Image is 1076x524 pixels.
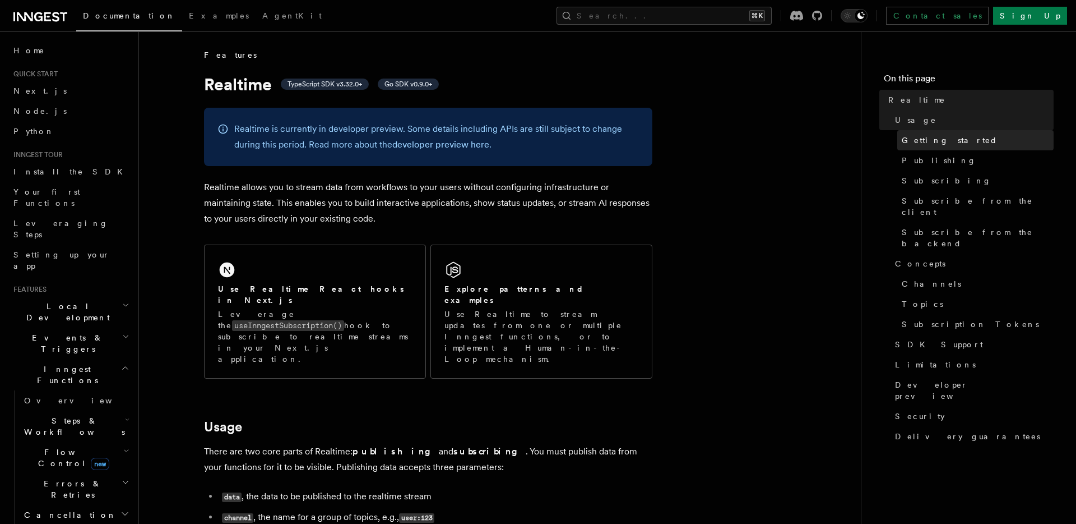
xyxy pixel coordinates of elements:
[897,130,1054,150] a: Getting started
[24,396,140,405] span: Overview
[891,334,1054,355] a: SDK Support
[902,227,1054,249] span: Subscribe from the backend
[13,250,110,270] span: Setting up your app
[9,150,63,159] span: Inngest tour
[897,274,1054,294] a: Channels
[895,359,976,370] span: Limitations
[895,258,945,269] span: Concepts
[9,364,121,386] span: Inngest Functions
[841,9,868,22] button: Toggle dark mode
[884,90,1054,110] a: Realtime
[204,74,652,94] h1: Realtime
[9,296,132,328] button: Local Development
[897,191,1054,222] a: Subscribe from the client
[219,489,652,505] li: , the data to be published to the realtime stream
[9,332,122,355] span: Events & Triggers
[20,509,117,521] span: Cancellation
[895,431,1040,442] span: Delivery guarantees
[262,11,322,20] span: AgentKit
[897,171,1054,191] a: Subscribing
[891,254,1054,274] a: Concepts
[13,86,67,95] span: Next.js
[204,444,652,475] p: There are two core parts of Realtime: and . You must publish data from your functions for it to b...
[20,474,132,505] button: Errors & Retries
[891,426,1054,447] a: Delivery guarantees
[204,180,652,227] p: Realtime allows you to stream data from workflows to your users without configuring infrastructur...
[20,390,132,411] a: Overview
[884,72,1054,90] h4: On this page
[218,283,412,306] h2: Use Realtime React hooks in Next.js
[20,442,132,474] button: Flow Controlnew
[895,411,945,422] span: Security
[9,301,122,323] span: Local Development
[9,328,132,359] button: Events & Triggers
[234,121,639,153] p: Realtime is currently in developer preview. Some details including APIs are still subject to chan...
[895,114,936,126] span: Usage
[20,478,122,500] span: Errors & Retries
[9,121,132,141] a: Python
[83,11,175,20] span: Documentation
[353,446,439,457] strong: publishing
[204,49,257,61] span: Features
[287,80,362,89] span: TypeScript SDK v3.32.0+
[444,309,638,365] p: Use Realtime to stream updates from one or multiple Inngest functions, or to implement a Human-in...
[749,10,765,21] kbd: ⌘K
[895,339,983,350] span: SDK Support
[20,415,125,438] span: Steps & Workflows
[182,3,256,30] a: Examples
[256,3,328,30] a: AgentKit
[556,7,772,25] button: Search...⌘K
[993,7,1067,25] a: Sign Up
[91,458,109,470] span: new
[9,182,132,213] a: Your first Functions
[891,355,1054,375] a: Limitations
[891,375,1054,406] a: Developer preview
[13,45,45,56] span: Home
[13,187,80,208] span: Your first Functions
[895,379,1054,402] span: Developer preview
[13,127,54,136] span: Python
[902,298,943,310] span: Topics
[897,222,1054,254] a: Subscribe from the backend
[76,3,182,31] a: Documentation
[902,195,1054,218] span: Subscribe from the client
[9,81,132,101] a: Next.js
[9,285,47,294] span: Features
[902,135,998,146] span: Getting started
[392,139,489,150] a: developer preview here
[902,175,991,186] span: Subscribing
[9,101,132,121] a: Node.js
[453,446,526,457] strong: subscribing
[897,314,1054,334] a: Subscription Tokens
[897,294,1054,314] a: Topics
[902,319,1039,330] span: Subscription Tokens
[444,283,638,306] h2: Explore patterns and examples
[9,40,132,61] a: Home
[891,110,1054,130] a: Usage
[20,411,132,442] button: Steps & Workflows
[222,493,242,502] code: data
[384,80,432,89] span: Go SDK v0.9.0+
[891,406,1054,426] a: Security
[13,219,108,239] span: Leveraging Steps
[902,278,961,289] span: Channels
[204,245,426,379] a: Use Realtime React hooks in Next.jsLeverage theuseInngestSubscription()hook to subscribe to realt...
[902,155,976,166] span: Publishing
[897,150,1054,171] a: Publishing
[399,513,434,523] code: user:123
[189,11,249,20] span: Examples
[204,419,242,435] a: Usage
[218,309,412,365] p: Leverage the hook to subscribe to realtime streams in your Next.js application.
[13,167,129,176] span: Install the SDK
[9,245,132,276] a: Setting up your app
[9,359,132,390] button: Inngest Functions
[9,162,132,182] a: Install the SDK
[430,245,652,379] a: Explore patterns and examplesUse Realtime to stream updates from one or multiple Inngest function...
[886,7,989,25] a: Contact sales
[20,447,123,469] span: Flow Control
[13,107,67,116] span: Node.js
[222,513,253,523] code: channel
[9,213,132,245] a: Leveraging Steps
[9,70,58,79] span: Quick start
[888,94,945,105] span: Realtime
